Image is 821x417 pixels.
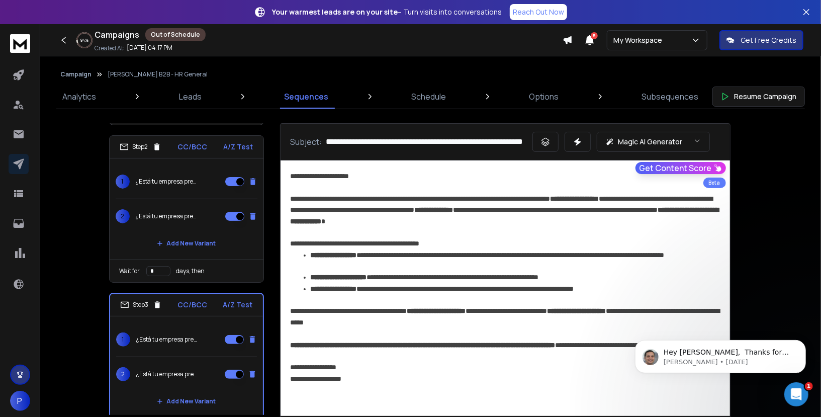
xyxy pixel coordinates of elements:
[224,142,253,152] p: A/Z Test
[108,70,208,78] p: [PERSON_NAME] B2B - HR General
[127,44,172,52] p: [DATE] 04:17 PM
[116,175,130,189] span: 1
[635,162,726,174] button: Get Content Score
[179,91,202,103] p: Leads
[285,91,329,103] p: Sequences
[116,332,130,347] span: 1
[177,300,207,310] p: CC/BCC
[120,142,161,151] div: Step 2
[136,336,201,344] p: ¿Está tu empresa preparada para gestionar situaciones difíciles?
[10,391,30,411] button: P
[136,178,200,186] p: ¿Está tu empresa preparada para gestionar situaciones difíciles?
[635,85,704,109] a: Subsequences
[597,132,710,152] button: Magic AI Generator
[510,4,567,20] a: Reach Out Now
[109,135,264,283] li: Step2CC/BCCA/Z Test1¿Está tu empresa preparada para gestionar situaciones difíciles?2¿Está tu emp...
[173,85,208,109] a: Leads
[613,35,666,45] p: My Workspace
[703,178,726,188] div: Beta
[405,85,452,109] a: Schedule
[719,30,803,50] button: Get Free Credits
[642,91,698,103] p: Subsequences
[591,32,598,39] span: 5
[513,7,564,17] p: Reach Out Now
[272,7,502,17] p: – Turn visits into conversations
[10,34,30,53] img: logo
[620,319,821,390] iframe: Intercom notifications message
[291,136,322,148] p: Subject:
[712,87,805,107] button: Resume Campaign
[741,35,796,45] p: Get Free Credits
[120,300,162,309] div: Step 3
[272,7,398,17] strong: Your warmest leads are on your site
[529,91,559,103] p: Options
[120,267,140,275] p: Wait for
[279,85,335,109] a: Sequences
[60,70,92,78] button: Campaign
[95,29,139,41] h1: Campaigns
[80,37,88,43] p: 94 %
[145,28,206,41] div: Out of Schedule
[136,370,201,378] p: ¿Está tu empresa preparada para gestionar situaciones difíciles?
[136,212,200,220] p: ¿Está tu empresa preparada para gestionar situaciones difíciles?
[149,233,224,254] button: Add New Variant
[176,267,205,275] p: days, then
[523,85,565,109] a: Options
[62,91,96,103] p: Analytics
[411,91,446,103] p: Schedule
[95,44,125,52] p: Created At:
[177,142,207,152] p: CC/BCC
[784,382,808,406] iframe: Intercom live chat
[56,85,102,109] a: Analytics
[149,391,224,411] button: Add New Variant
[805,382,813,390] span: 1
[223,300,253,310] p: A/Z Test
[618,137,683,147] p: Magic AI Generator
[116,209,130,223] span: 2
[116,367,130,381] span: 2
